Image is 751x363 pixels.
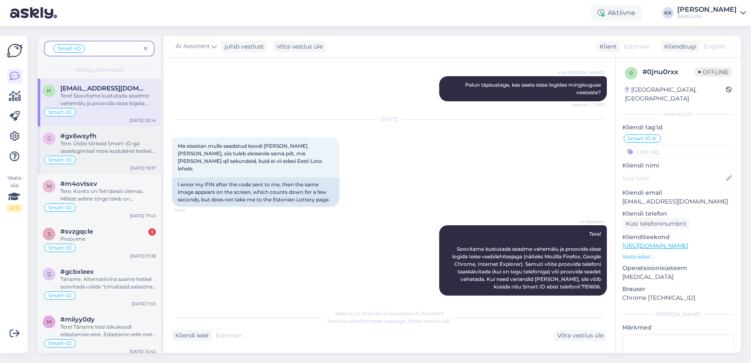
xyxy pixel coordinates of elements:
[60,228,93,235] span: #svzgqcle
[47,88,51,94] span: h
[48,205,72,210] span: Smart-ID
[48,157,72,162] span: Smart-ID
[273,41,326,52] div: Võta vestlus üle
[704,42,725,51] span: English
[622,145,734,158] input: Lisa tag
[622,264,734,273] p: Operatsioonisüsteem
[622,253,734,260] p: Vaata edasi ...
[677,6,746,20] a: [PERSON_NAME]Eesti Loto
[406,318,452,324] i: „Võtke vestlus üle”
[572,102,604,108] span: Nähtud ✓ 12:07
[622,323,734,332] p: Märkmed
[661,42,697,51] div: Klienditugi
[622,123,734,132] p: Kliendi tag'id
[622,293,734,302] p: Chrome [TECHNICAL_ID]
[622,197,734,206] p: [EMAIL_ADDRESS][DOMAIN_NAME]
[335,310,444,317] span: Vestlus on määratud kasutajale AI Assistent
[178,143,324,172] span: Ma sisestan mulle saadetud koodi [PERSON_NAME] [PERSON_NAME], siis tuleb ekraanile sama pilt, mis...
[172,116,607,123] div: [DATE]
[628,136,651,141] span: Smart-ID
[573,219,604,225] span: AI Assistent
[48,110,72,115] span: Smart-ID
[174,207,206,214] span: 20:14
[148,228,156,236] div: 1
[130,253,156,259] div: [DATE] 13:38
[623,174,725,183] input: Lisa nimi
[677,13,737,20] div: Eesti Loto
[172,178,339,207] div: I enter my PIN after the code sent to me, then the same image appears on the screen, which counts...
[129,117,156,124] div: [DATE] 20:14
[130,165,156,171] div: [DATE] 19:37
[129,348,156,355] div: [DATE] 10:42
[172,331,209,340] div: Kliendi keel
[48,341,72,346] span: Smart-ID
[596,42,617,51] div: Klient
[48,245,72,250] span: Smart-ID
[695,67,732,77] span: Offline
[132,301,156,307] div: [DATE] 11:01
[622,218,690,229] div: Küsi telefoninumbrit
[622,242,688,250] a: [URL][DOMAIN_NAME]
[60,268,94,275] span: #gcbxleex
[47,271,51,277] span: g
[622,209,734,218] p: Kliendi telefon
[558,70,604,76] span: Kille [PERSON_NAME]
[216,331,241,340] span: Estonian
[75,66,124,74] span: Otsingu tulemused
[57,46,81,51] span: Smart-ID
[327,318,452,324] span: Vestluse ülevõtmiseks vajutage
[629,70,633,76] span: 0
[7,43,23,59] img: Askly Logo
[60,140,156,155] div: Tere. Üldisi tõrkeid Smart-ID-ga sisselogimisel meie kodulehel hetkel ei esine. Soovitame kustuta...
[60,180,97,188] span: #m4ovtsxv
[221,42,264,51] div: juhib vestlust
[622,161,734,170] p: Kliendi nimi
[677,6,737,13] div: [PERSON_NAME]
[60,275,156,291] div: Täname. Alternatiivina saame hetkel soovitada valida "Unustasid salasõna" ja avaneval leheküljel ...
[571,296,604,302] span: Nähtud ✓ 20:14
[622,188,734,197] p: Kliendi email
[60,235,156,243] div: Proovime
[60,323,156,338] div: Tere! Täname teid isikukoodi edastamise eest. Edastame selle meie IT-osakonnale probleemi uurimis...
[622,111,734,118] div: Kliendi info
[622,273,734,281] p: [MEDICAL_DATA]
[60,316,95,323] span: #miiyy0dy
[554,330,607,341] div: Võta vestlus üle
[47,183,52,189] span: m
[624,42,650,51] span: Estonian
[622,311,734,318] div: [PERSON_NAME]
[465,82,602,95] span: Palun täpsustage, kas saate sisse logides mingisuguse veateate?
[176,42,210,51] span: AI Assistent
[60,92,156,107] div: Tere! Soovitame kustutada seadme vahemälu ja proovida sisse logida teise veebilehitsejaga (näitek...
[47,135,51,142] span: g
[7,174,22,212] div: Vaata siia
[622,233,734,242] p: Klienditeekond
[662,7,674,19] div: KK
[48,293,72,298] span: Smart-ID
[625,85,726,103] div: [GEOGRAPHIC_DATA], [GEOGRAPHIC_DATA]
[622,285,734,293] p: Brauser
[48,231,51,237] span: s
[47,319,52,325] span: m
[60,188,156,203] div: Tere. Konto on Teil täiesti olemas. Millest selline tõrge tekib on [PERSON_NAME] öelda. Kui võima...
[642,67,695,77] div: # 0jnu0rxx
[60,132,96,140] span: #gx6wsyfh
[7,204,22,212] div: 2 / 3
[591,5,642,21] div: Aktiivne
[130,213,156,219] div: [DATE] 17:43
[60,85,148,92] span: heigosahk36@gmail.com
